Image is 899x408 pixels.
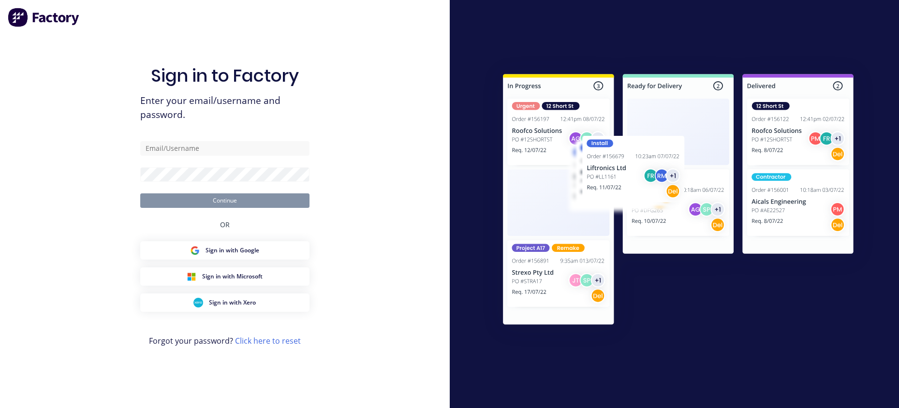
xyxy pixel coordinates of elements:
[209,298,256,307] span: Sign in with Xero
[190,246,200,255] img: Google Sign in
[482,55,875,348] img: Sign in
[140,141,309,156] input: Email/Username
[220,208,230,241] div: OR
[140,94,309,122] span: Enter your email/username and password.
[140,267,309,286] button: Microsoft Sign inSign in with Microsoft
[140,241,309,260] button: Google Sign inSign in with Google
[151,65,299,86] h1: Sign in to Factory
[202,272,263,281] span: Sign in with Microsoft
[140,293,309,312] button: Xero Sign inSign in with Xero
[149,335,301,347] span: Forgot your password?
[8,8,80,27] img: Factory
[187,272,196,281] img: Microsoft Sign in
[140,193,309,208] button: Continue
[193,298,203,307] img: Xero Sign in
[206,246,259,255] span: Sign in with Google
[235,335,301,346] a: Click here to reset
